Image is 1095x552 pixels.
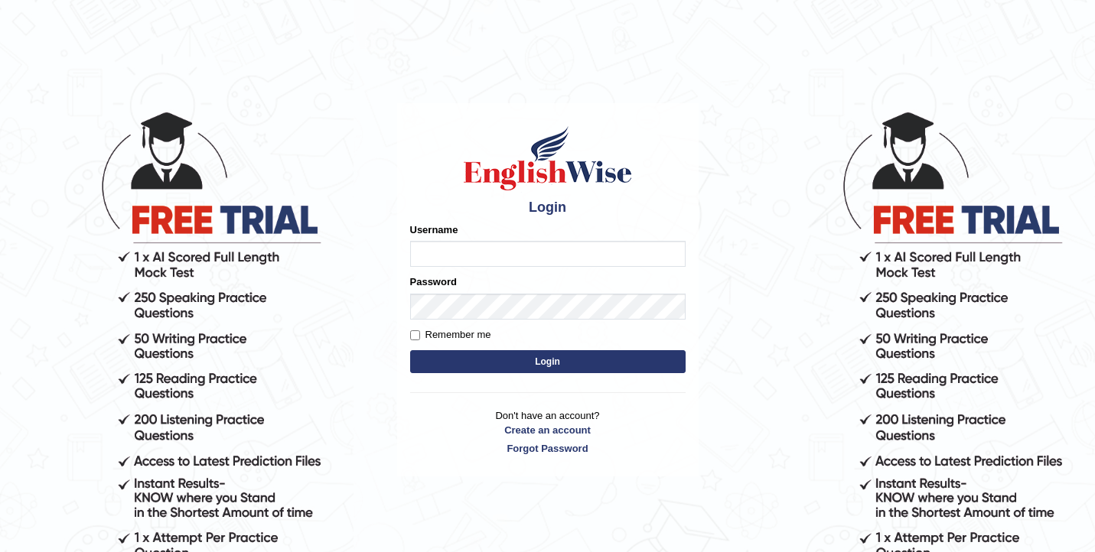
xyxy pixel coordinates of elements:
h4: Login [410,200,686,216]
label: Username [410,222,458,237]
a: Forgot Password [410,441,686,456]
button: Login [410,350,686,373]
a: Create an account [410,423,686,437]
label: Remember me [410,327,491,343]
p: Don't have an account? [410,408,686,456]
img: Logo of English Wise sign in for intelligent practice with AI [461,124,635,193]
input: Remember me [410,330,420,340]
label: Password [410,274,457,289]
